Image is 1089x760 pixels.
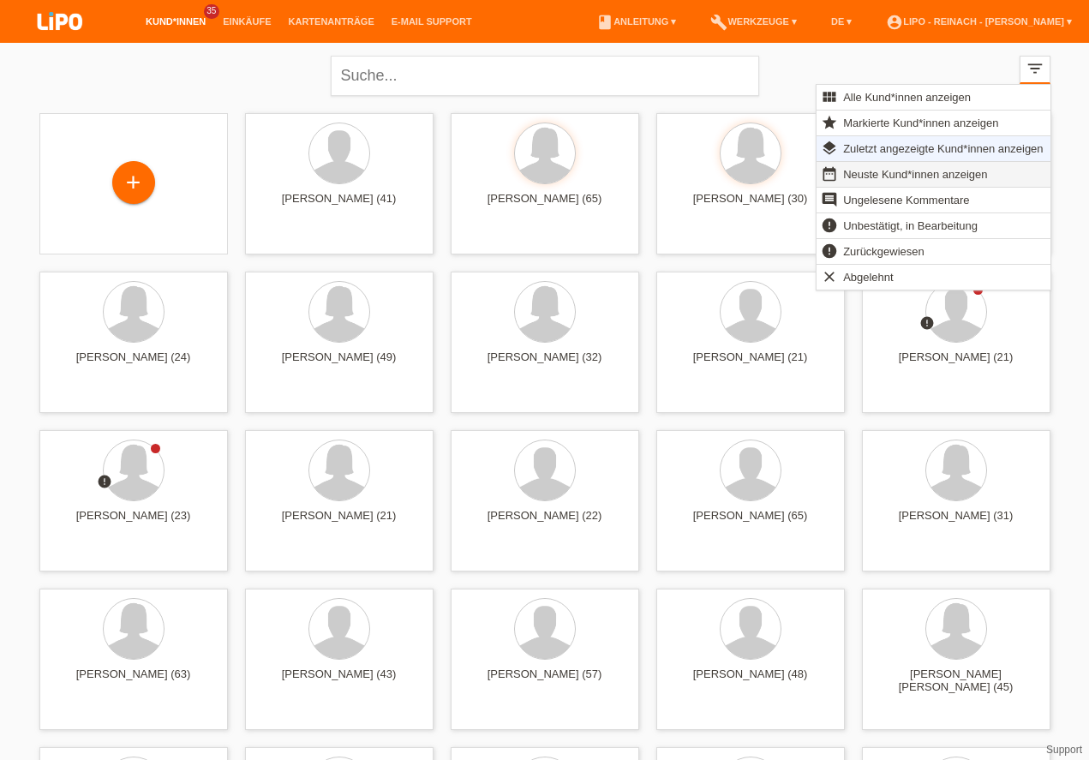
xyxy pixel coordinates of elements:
a: buildWerkzeuge ▾ [702,16,805,27]
div: [PERSON_NAME] (49) [259,350,420,378]
div: [PERSON_NAME] (41) [259,192,420,219]
a: E-Mail Support [383,16,481,27]
span: Alle Kund*innen anzeigen [841,87,973,107]
div: [PERSON_NAME] (24) [53,350,214,378]
span: Markierte Kund*innen anzeigen [841,112,1001,133]
div: Zurückgewiesen [919,315,935,333]
span: Neuste Kund*innen anzeigen [841,164,990,184]
div: [PERSON_NAME] (21) [876,350,1037,378]
a: account_circleLIPO - Reinach - [PERSON_NAME] ▾ [877,16,1080,27]
i: clear [821,268,838,285]
div: [PERSON_NAME] [PERSON_NAME] (45) [876,667,1037,695]
div: [PERSON_NAME] (65) [464,192,625,219]
a: DE ▾ [823,16,860,27]
i: error [821,217,838,234]
div: Kund*in hinzufügen [113,168,154,197]
i: filter_list [1026,59,1044,78]
div: [PERSON_NAME] (21) [670,350,831,378]
span: Zuletzt angezeigte Kund*innen anzeigen [841,138,1045,159]
i: date_range [821,165,838,183]
input: Suche... [331,56,759,96]
span: Unbestätigt, in Bearbeitung [841,215,980,236]
i: error [919,315,935,331]
i: book [596,14,613,31]
i: account_circle [886,14,903,31]
div: [PERSON_NAME] (23) [53,509,214,536]
div: [PERSON_NAME] (43) [259,667,420,695]
div: Zurückgewiesen [97,474,112,492]
a: Einkäufe [214,16,279,27]
i: comment [821,191,838,208]
i: view_module [821,88,838,105]
div: [PERSON_NAME] (63) [53,667,214,695]
i: layers [821,140,838,157]
i: error [821,242,838,260]
a: LIPO pay [17,35,103,48]
a: Kund*innen [137,16,214,27]
span: Ungelesene Kommentare [841,189,972,210]
div: [PERSON_NAME] (22) [464,509,625,536]
span: 35 [204,4,219,19]
a: bookAnleitung ▾ [588,16,685,27]
i: build [710,14,727,31]
div: [PERSON_NAME] (21) [259,509,420,536]
div: [PERSON_NAME] (32) [464,350,625,378]
span: Zurückgewiesen [841,241,927,261]
i: star [821,114,838,131]
span: Abgelehnt [841,266,896,287]
i: error [97,474,112,489]
div: [PERSON_NAME] (31) [876,509,1037,536]
div: [PERSON_NAME] (30) [670,192,831,219]
a: Support [1046,744,1082,756]
div: [PERSON_NAME] (65) [670,509,831,536]
div: [PERSON_NAME] (48) [670,667,831,695]
div: [PERSON_NAME] (57) [464,667,625,695]
a: Kartenanträge [280,16,383,27]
